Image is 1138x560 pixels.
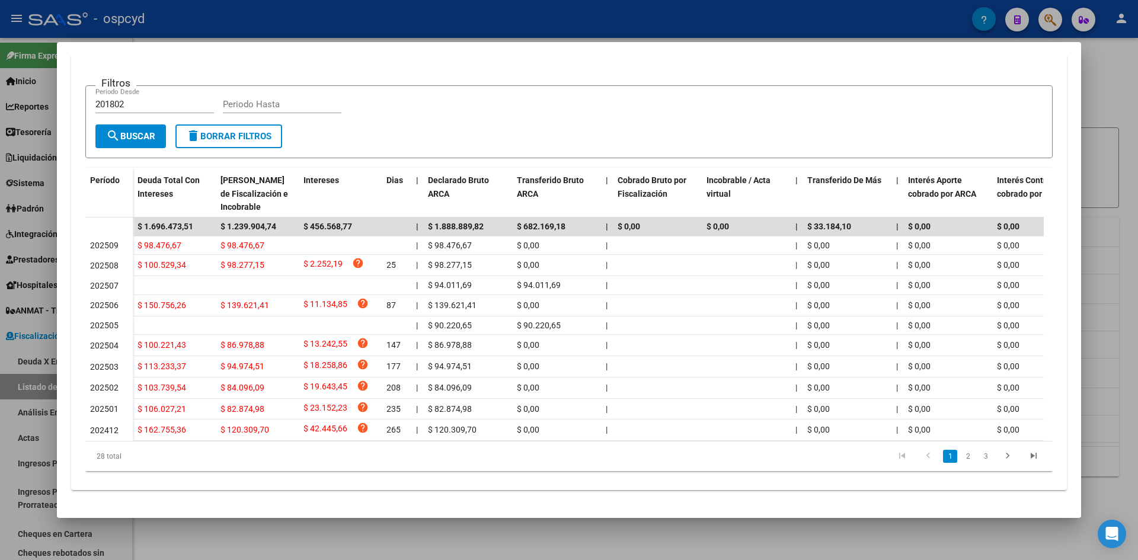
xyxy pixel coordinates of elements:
span: | [606,383,608,392]
span: Período [90,175,120,185]
span: 202412 [90,425,119,435]
span: $ 86.978,88 [428,340,472,350]
span: $ 0,00 [517,260,539,270]
span: Intereses [303,175,339,185]
span: $ 150.756,26 [138,300,186,310]
span: $ 139.621,41 [428,300,477,310]
span: $ 120.309,70 [428,425,477,434]
span: 208 [386,383,401,392]
span: 202501 [90,404,119,414]
span: $ 0,00 [997,241,1019,250]
span: $ 94.974,51 [428,361,472,371]
span: | [896,260,898,270]
span: $ 0,00 [807,280,830,290]
span: $ 94.011,69 [517,280,561,290]
span: | [795,222,798,231]
span: | [416,222,418,231]
span: | [795,260,797,270]
span: $ 82.874,98 [428,404,472,414]
span: | [606,222,608,231]
span: $ 90.220,65 [428,321,472,330]
span: $ 0,00 [807,340,830,350]
span: | [416,361,418,371]
span: | [896,280,898,290]
span: $ 98.476,67 [220,241,264,250]
span: Transferido Bruto ARCA [517,175,584,199]
span: | [896,340,898,350]
span: $ 0,00 [807,383,830,392]
span: Interés Aporte cobrado por ARCA [908,175,976,199]
span: Incobrable / Acta virtual [707,175,771,199]
span: $ 100.221,43 [138,340,186,350]
span: $ 0,00 [997,425,1019,434]
span: 87 [386,300,396,310]
span: $ 0,00 [908,425,931,434]
datatable-header-cell: | [411,168,423,220]
span: | [606,241,608,250]
datatable-header-cell: Interés Contribución cobrado por ARCA [992,168,1081,220]
span: $ 0,00 [908,300,931,310]
span: | [896,300,898,310]
span: 235 [386,404,401,414]
span: | [416,280,418,290]
span: | [416,404,418,414]
span: | [795,383,797,392]
datatable-header-cell: Incobrable / Acta virtual [702,168,791,220]
span: $ 33.184,10 [807,222,851,231]
span: $ 0,00 [517,340,539,350]
span: $ 162.755,36 [138,425,186,434]
span: Deuda Total Con Intereses [138,175,200,199]
span: 147 [386,340,401,350]
span: $ 0,00 [908,321,931,330]
span: $ 0,00 [908,340,931,350]
span: $ 94.974,51 [220,361,264,371]
span: $ 100.529,34 [138,260,186,270]
span: $ 0,00 [707,222,729,231]
span: | [416,260,418,270]
li: page 3 [977,446,995,466]
span: | [606,175,608,185]
i: help [352,257,364,269]
span: | [896,321,898,330]
span: Cobrado Bruto por Fiscalización [618,175,686,199]
span: Interés Contribución cobrado por ARCA [997,175,1074,199]
span: $ 0,00 [807,300,830,310]
datatable-header-cell: Dias [382,168,411,220]
span: | [795,175,798,185]
datatable-header-cell: Transferido De Más [803,168,891,220]
div: Open Intercom Messenger [1098,520,1126,548]
span: 177 [386,361,401,371]
span: 202507 [90,281,119,290]
mat-icon: search [106,129,120,143]
i: help [357,337,369,349]
span: | [606,321,608,330]
span: $ 0,00 [908,280,931,290]
datatable-header-cell: Interés Aporte cobrado por ARCA [903,168,992,220]
span: $ 0,00 [807,404,830,414]
span: $ 0,00 [807,361,830,371]
span: | [896,425,898,434]
datatable-header-cell: Transferido Bruto ARCA [512,168,601,220]
a: 3 [979,450,993,463]
span: $ 0,00 [997,321,1019,330]
span: $ 84.096,09 [220,383,264,392]
button: Buscar [95,124,166,148]
datatable-header-cell: Cobrado Bruto por Fiscalización [613,168,702,220]
h3: Filtros [95,76,136,89]
span: | [795,361,797,371]
span: [PERSON_NAME] de Fiscalización e Incobrable [220,175,288,212]
span: $ 86.978,88 [220,340,264,350]
span: | [795,321,797,330]
li: page 2 [959,446,977,466]
span: $ 1.888.889,82 [428,222,484,231]
span: Borrar Filtros [186,131,271,142]
span: 202509 [90,241,119,250]
span: | [416,300,418,310]
span: $ 94.011,69 [428,280,472,290]
span: $ 0,00 [997,222,1019,231]
span: | [896,383,898,392]
span: $ 98.476,67 [428,241,472,250]
span: $ 0,00 [517,300,539,310]
span: $ 0,00 [908,404,931,414]
span: $ 0,00 [618,222,640,231]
